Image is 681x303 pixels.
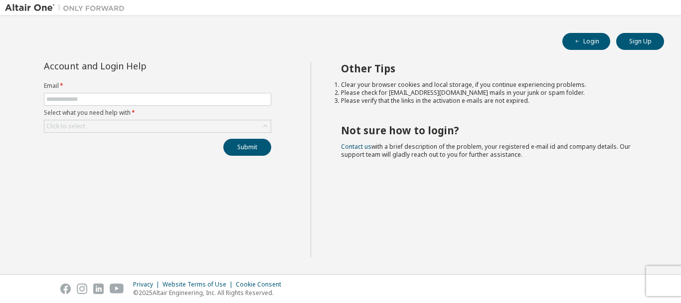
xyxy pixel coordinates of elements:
[110,284,124,294] img: youtube.svg
[44,82,271,90] label: Email
[341,142,371,151] a: Contact us
[562,33,610,50] button: Login
[5,3,130,13] img: Altair One
[236,281,287,289] div: Cookie Consent
[133,281,163,289] div: Privacy
[44,120,271,132] div: Click to select
[341,81,647,89] li: Clear your browser cookies and local storage, if you continue experiencing problems.
[60,284,71,294] img: facebook.svg
[341,62,647,75] h2: Other Tips
[341,89,647,97] li: Please check for [EMAIL_ADDRESS][DOMAIN_NAME] mails in your junk or spam folder.
[616,33,664,50] button: Sign Up
[44,109,271,117] label: Select what you need help with
[77,284,87,294] img: instagram.svg
[163,281,236,289] div: Website Terms of Use
[44,62,226,70] div: Account and Login Help
[341,97,647,105] li: Please verify that the links in the activation e-mails are not expired.
[93,284,104,294] img: linkedin.svg
[341,124,647,137] h2: Not sure how to login?
[133,289,287,297] p: © 2025 Altair Engineering, Inc. All Rights Reserved.
[46,122,85,130] div: Click to select
[341,142,631,159] span: with a brief description of the problem, your registered e-mail id and company details. Our suppo...
[223,139,271,156] button: Submit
